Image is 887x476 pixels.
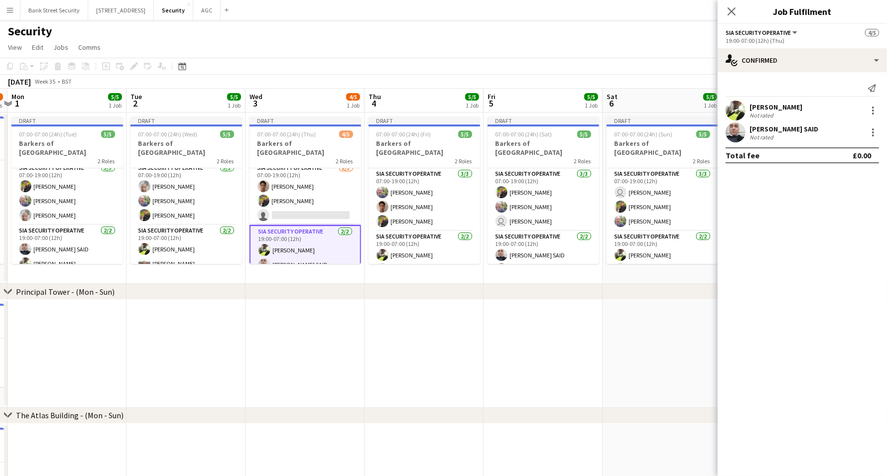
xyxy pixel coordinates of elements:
span: 3 [248,98,262,109]
span: 2 Roles [455,157,472,165]
span: 4/5 [339,130,353,138]
button: Security [154,0,193,20]
button: AGC [193,0,221,20]
a: View [4,41,26,54]
div: £0.00 [853,150,871,160]
app-card-role: SIA Security Operative2/219:00-07:00 (12h)[PERSON_NAME][PERSON_NAME] [130,225,242,273]
span: Jobs [53,43,68,52]
span: 4 [367,98,381,109]
button: Bank Street Security [20,0,88,20]
div: [DATE] [8,77,31,87]
h3: Barkers of [GEOGRAPHIC_DATA] [130,139,242,157]
h3: Barkers of [GEOGRAPHIC_DATA] [11,139,123,157]
span: 5/5 [458,130,472,138]
div: Draft [607,117,718,124]
span: 5/5 [220,130,234,138]
span: Thu [369,92,381,101]
span: 6 [605,98,618,109]
div: Draft [488,117,599,124]
span: 07:00-07:00 (24h) (Sat) [496,130,552,138]
div: Draft [250,117,361,124]
div: Draft07:00-07:00 (24h) (Sat)5/5Barkers of [GEOGRAPHIC_DATA]2 RolesSIA Security Operative3/307:00-... [488,117,599,264]
app-card-role: SIA Security Operative2/219:00-07:00 (12h)[PERSON_NAME] [369,231,480,279]
app-card-role: SIA Security Operative3/307:00-19:00 (12h) [PERSON_NAME][PERSON_NAME][PERSON_NAME] [607,168,718,231]
span: 5/5 [703,93,717,101]
h3: Barkers of [GEOGRAPHIC_DATA] [607,139,718,157]
div: 1 Job [228,102,241,109]
span: 2 Roles [217,157,234,165]
div: 1 Job [466,102,479,109]
span: 5/5 [101,130,115,138]
div: Draft [369,117,480,124]
button: [STREET_ADDRESS] [88,0,154,20]
div: Principal Tower - (Mon - Sun) [16,287,115,297]
div: The Atlas Building - (Mon - Sun) [16,410,124,420]
h1: Security [8,24,52,39]
div: 1 Job [347,102,360,109]
app-job-card: Draft07:00-07:00 (24h) (Fri)5/5Barkers of [GEOGRAPHIC_DATA]2 RolesSIA Security Operative3/307:00-... [369,117,480,264]
span: 07:00-07:00 (24h) (Sun) [615,130,673,138]
h3: Barkers of [GEOGRAPHIC_DATA] [250,139,361,157]
app-card-role: SIA Security Operative3/307:00-19:00 (12h)[PERSON_NAME][PERSON_NAME][PERSON_NAME] [11,162,123,225]
a: Comms [74,41,105,54]
span: 4/5 [346,93,360,101]
div: Not rated [750,112,775,119]
span: Tue [130,92,142,101]
span: 07:00-07:00 (24h) (Tue) [19,130,77,138]
span: 2 Roles [98,157,115,165]
span: Mon [11,92,24,101]
h3: Job Fulfilment [718,5,887,18]
h3: Barkers of [GEOGRAPHIC_DATA] [488,139,599,157]
span: 5/5 [227,93,241,101]
app-card-role: SIA Security Operative3/307:00-19:00 (12h)[PERSON_NAME][PERSON_NAME][PERSON_NAME] [369,168,480,231]
span: 2 Roles [693,157,710,165]
app-card-role: SIA Security Operative2/219:00-07:00 (12h)[PERSON_NAME] SAID[PERSON_NAME] [11,225,123,273]
a: Edit [28,41,47,54]
div: 19:00-07:00 (12h) (Thu) [726,37,879,44]
span: 2 [129,98,142,109]
app-card-role: SIA Security Operative2/219:00-07:00 (12h)[PERSON_NAME] [607,231,718,279]
span: Fri [488,92,496,101]
span: 07:00-07:00 (24h) (Thu) [257,130,316,138]
span: Week 35 [33,78,58,85]
div: 1 Job [109,102,122,109]
app-job-card: Draft07:00-07:00 (24h) (Wed)5/5Barkers of [GEOGRAPHIC_DATA]2 RolesSIA Security Operative3/307:00-... [130,117,242,264]
div: [PERSON_NAME] [750,103,802,112]
span: 5 [486,98,496,109]
a: Jobs [49,41,72,54]
span: Edit [32,43,43,52]
app-job-card: Draft07:00-07:00 (24h) (Tue)5/5Barkers of [GEOGRAPHIC_DATA]2 RolesSIA Security Operative3/307:00-... [11,117,123,264]
app-job-card: Draft07:00-07:00 (24h) (Thu)4/5Barkers of [GEOGRAPHIC_DATA]2 RolesSIA Security Operative2/307:00-... [250,117,361,264]
span: 2 Roles [336,157,353,165]
div: [PERSON_NAME] SAID [750,124,818,133]
div: 1 Job [704,102,717,109]
div: Total fee [726,150,760,160]
span: 5/5 [584,93,598,101]
span: 07:00-07:00 (24h) (Fri) [377,130,431,138]
span: View [8,43,22,52]
span: Wed [250,92,262,101]
app-card-role: SIA Security Operative3/307:00-19:00 (12h)[PERSON_NAME][PERSON_NAME] [PERSON_NAME] [488,168,599,231]
span: Sat [607,92,618,101]
div: Not rated [750,133,775,141]
div: Draft [11,117,123,124]
app-card-role: SIA Security Operative2/307:00-19:00 (12h)[PERSON_NAME][PERSON_NAME] [250,162,361,225]
h3: Barkers of [GEOGRAPHIC_DATA] [369,139,480,157]
app-job-card: Draft07:00-07:00 (24h) (Sun)5/5Barkers of [GEOGRAPHIC_DATA]2 RolesSIA Security Operative3/307:00-... [607,117,718,264]
span: 07:00-07:00 (24h) (Wed) [138,130,198,138]
span: Comms [78,43,101,52]
span: 5/5 [577,130,591,138]
app-card-role: SIA Security Operative2/219:00-07:00 (12h)[PERSON_NAME] SAID [488,231,599,279]
span: 2 Roles [574,157,591,165]
span: 1 [10,98,24,109]
div: Draft [130,117,242,124]
span: 5/5 [696,130,710,138]
div: 1 Job [585,102,598,109]
button: SIA Security Operative [726,29,799,36]
div: BST [62,78,72,85]
span: 5/5 [108,93,122,101]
